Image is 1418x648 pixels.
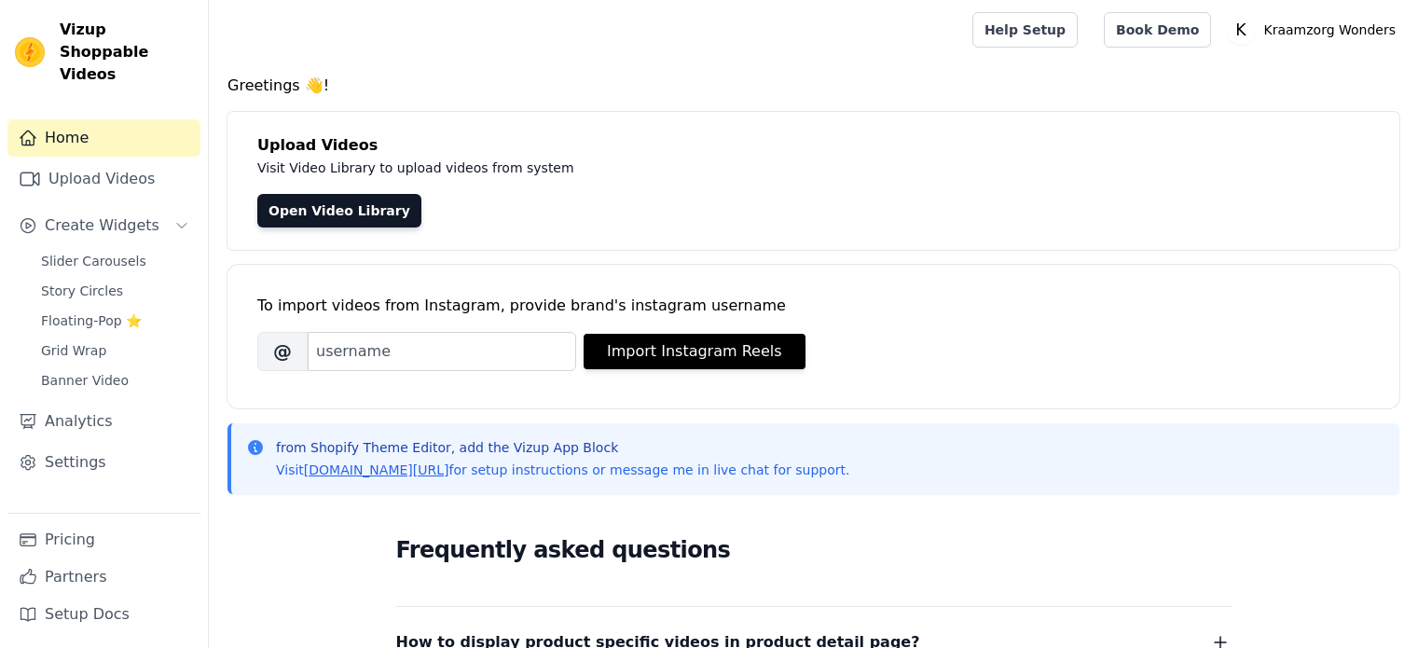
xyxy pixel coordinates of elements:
[257,134,1370,157] h4: Upload Videos
[41,252,146,270] span: Slider Carousels
[7,444,200,481] a: Settings
[257,194,421,227] a: Open Video Library
[7,596,200,633] a: Setup Docs
[396,531,1232,569] h2: Frequently asked questions
[257,157,1093,179] p: Visit Video Library to upload videos from system
[1256,13,1403,47] p: Kraamzorg Wonders
[30,248,200,274] a: Slider Carousels
[276,438,849,457] p: from Shopify Theme Editor, add the Vizup App Block
[15,37,45,67] img: Vizup
[45,214,159,237] span: Create Widgets
[1226,13,1403,47] button: K Kraamzorg Wonders
[1104,12,1211,48] a: Book Demo
[584,334,805,369] button: Import Instagram Reels
[41,371,129,390] span: Banner Video
[7,558,200,596] a: Partners
[30,278,200,304] a: Story Circles
[304,462,449,477] a: [DOMAIN_NAME][URL]
[276,461,849,479] p: Visit for setup instructions or message me in live chat for support.
[30,308,200,334] a: Floating-Pop ⭐
[7,403,200,440] a: Analytics
[308,332,576,371] input: username
[7,521,200,558] a: Pricing
[41,282,123,300] span: Story Circles
[7,119,200,157] a: Home
[972,12,1078,48] a: Help Setup
[60,19,193,86] span: Vizup Shoppable Videos
[7,160,200,198] a: Upload Videos
[7,207,200,244] button: Create Widgets
[257,295,1370,317] div: To import videos from Instagram, provide brand's instagram username
[41,311,142,330] span: Floating-Pop ⭐
[30,367,200,393] a: Banner Video
[227,75,1399,97] h4: Greetings 👋!
[257,332,308,371] span: @
[41,341,106,360] span: Grid Wrap
[30,338,200,364] a: Grid Wrap
[1236,21,1247,39] text: K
